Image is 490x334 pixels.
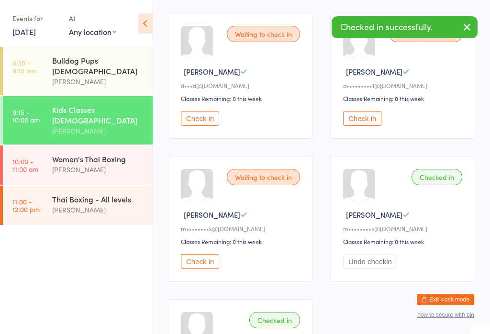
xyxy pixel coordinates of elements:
button: Check in [343,111,381,126]
div: Checked in [412,169,462,185]
a: 10:00 -11:00 amWomen's Thai Boxing[PERSON_NAME] [3,145,153,185]
div: [PERSON_NAME] [52,204,145,215]
div: Women's Thai Boxing [52,154,145,164]
a: 11:00 -12:00 pmThai Boxing - All levels[PERSON_NAME] [3,186,153,225]
div: Thai Boxing - All levels [52,194,145,204]
time: 10:00 - 11:00 am [12,157,38,173]
a: 9:15 -10:00 amKids Classes [DEMOGRAPHIC_DATA][PERSON_NAME] [3,96,153,145]
div: a•••••••••1@[DOMAIN_NAME] [343,81,465,89]
button: Check in [181,254,219,269]
span: [PERSON_NAME] [346,67,402,77]
div: d•••d@[DOMAIN_NAME] [181,81,303,89]
div: Waiting to check in [227,169,300,185]
div: Checked in [249,312,300,328]
button: Exit kiosk mode [417,294,474,305]
button: how to secure with pin [417,312,474,318]
div: Any location [69,26,116,37]
time: 9:15 - 10:00 am [12,108,40,123]
div: At [69,11,116,26]
span: [PERSON_NAME] [184,210,240,220]
div: Classes Remaining: 0 this week [181,237,303,245]
div: Checked in successfully. [332,16,478,38]
div: Classes Remaining: 0 this week [181,94,303,102]
div: [PERSON_NAME] [52,76,145,87]
div: Kids Classes [DEMOGRAPHIC_DATA] [52,104,145,125]
button: Undo checkin [343,254,397,269]
div: m••••••••k@[DOMAIN_NAME] [343,224,465,233]
div: Classes Remaining: 0 this week [343,237,465,245]
span: [PERSON_NAME] [346,210,402,220]
div: [PERSON_NAME] [52,164,145,175]
span: [PERSON_NAME] [184,67,240,77]
button: Check in [181,111,219,126]
a: [DATE] [12,26,36,37]
div: Events for [12,11,59,26]
div: Classes Remaining: 0 this week [343,94,465,102]
a: 8:30 -9:15 amBulldog Pups [DEMOGRAPHIC_DATA][PERSON_NAME] [3,47,153,95]
time: 8:30 - 9:15 am [12,59,36,74]
time: 11:00 - 12:00 pm [12,198,40,213]
div: Bulldog Pups [DEMOGRAPHIC_DATA] [52,55,145,76]
div: m••••••••k@[DOMAIN_NAME] [181,224,303,233]
div: Waiting to check in [227,26,300,42]
div: [PERSON_NAME] [52,125,145,136]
